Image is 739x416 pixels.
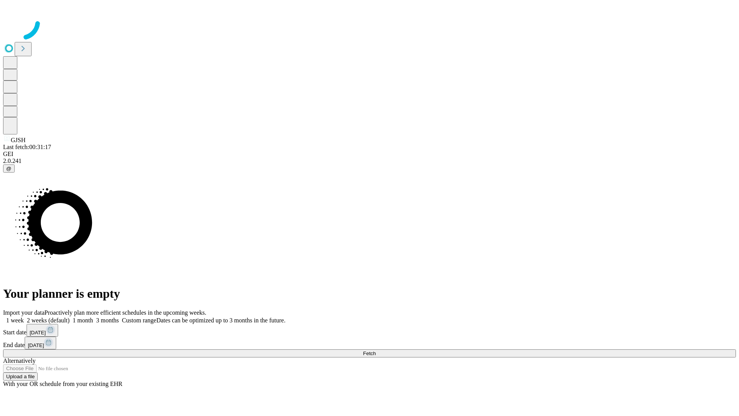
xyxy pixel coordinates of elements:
[6,317,24,324] span: 1 week
[45,309,206,316] span: Proactively plan more efficient schedules in the upcoming weeks.
[3,144,51,150] span: Last fetch: 00:31:17
[73,317,93,324] span: 1 month
[27,317,70,324] span: 2 weeks (default)
[3,324,736,337] div: Start date
[3,381,122,387] span: With your OR schedule from your existing EHR
[122,317,156,324] span: Custom range
[11,137,25,143] span: GJSH
[3,151,736,158] div: GEI
[96,317,119,324] span: 3 months
[6,166,12,171] span: @
[156,317,285,324] span: Dates can be optimized up to 3 months in the future.
[3,158,736,164] div: 2.0.241
[3,164,15,173] button: @
[30,330,46,335] span: [DATE]
[3,349,736,357] button: Fetch
[363,351,376,356] span: Fetch
[3,372,38,381] button: Upload a file
[3,357,35,364] span: Alternatively
[25,337,56,349] button: [DATE]
[28,342,44,348] span: [DATE]
[27,324,58,337] button: [DATE]
[3,287,736,301] h1: Your planner is empty
[3,309,45,316] span: Import your data
[3,337,736,349] div: End date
